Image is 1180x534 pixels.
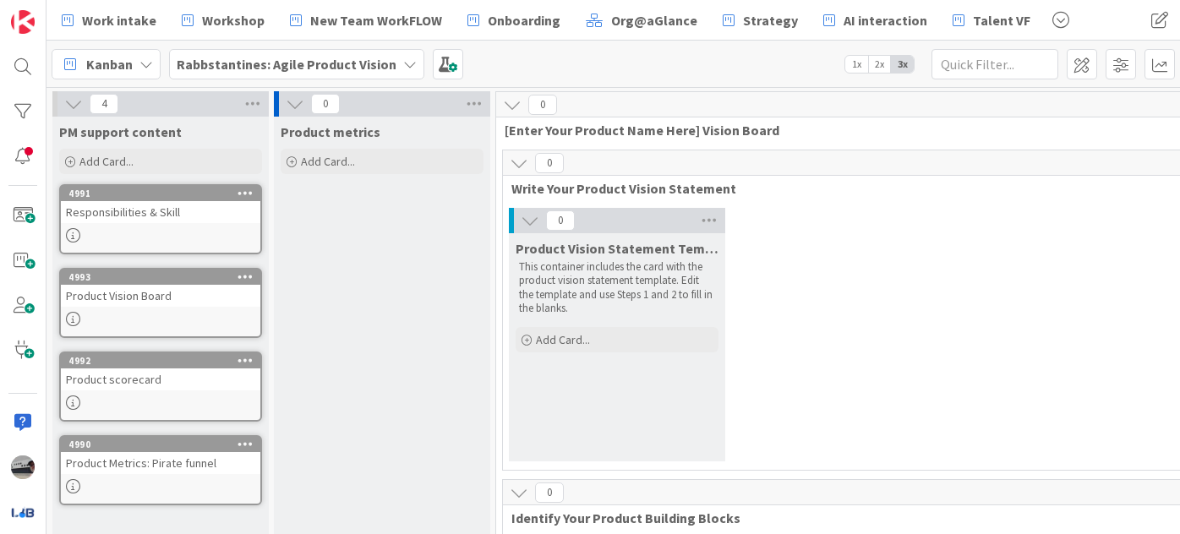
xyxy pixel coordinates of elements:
div: Product Vision Board [61,285,260,307]
input: Quick Filter... [931,49,1058,79]
span: 0 [311,94,340,114]
span: Add Card... [79,154,134,169]
span: Product Vision Statement Template [516,240,718,257]
div: 4991 [61,186,260,201]
div: 4991Responsibilities & Skill [61,186,260,223]
span: Strategy [743,10,798,30]
a: AI interaction [813,5,937,35]
span: Workshop [202,10,265,30]
div: 4993Product Vision Board [61,270,260,307]
p: This container includes the card with the product vision statement template. Edit the template an... [519,260,715,315]
span: 2x [868,56,891,73]
span: 1x [845,56,868,73]
div: 4992 [68,355,260,367]
div: Product scorecard [61,368,260,390]
span: Add Card... [301,154,355,169]
div: 4993 [68,271,260,283]
a: Strategy [713,5,808,35]
a: Onboarding [457,5,571,35]
span: Work intake [82,10,156,30]
a: New Team WorkFLOW [280,5,452,35]
span: 4 [90,94,118,114]
div: Product Metrics: Pirate funnel [61,452,260,474]
span: 0 [528,95,557,115]
div: 4991 [68,188,260,199]
span: 0 [546,210,575,231]
a: Talent VF [942,5,1041,35]
span: 0 [535,153,564,173]
div: 4993 [61,270,260,285]
img: jB [11,455,35,479]
span: Kanban [86,54,133,74]
span: Org@aGlance [611,10,697,30]
span: 3x [891,56,914,73]
div: 4990 [68,439,260,450]
span: Onboarding [488,10,560,30]
div: 4992Product scorecard [61,353,260,390]
span: New Team WorkFLOW [310,10,442,30]
img: avatar [11,500,35,524]
div: 4992 [61,353,260,368]
div: 4990 [61,437,260,452]
span: Product metrics [281,123,380,140]
span: AI interaction [844,10,927,30]
div: 4990Product Metrics: Pirate funnel [61,437,260,474]
span: Add Card... [536,332,590,347]
a: Org@aGlance [576,5,707,35]
a: Work intake [52,5,167,35]
span: PM support content [59,123,182,140]
span: 0 [535,482,564,503]
span: Talent VF [973,10,1030,30]
b: Rabbstantines: Agile Product Vision [177,56,396,73]
a: Workshop [172,5,275,35]
div: Responsibilities & Skill [61,201,260,223]
img: Visit kanbanzone.com [11,10,35,34]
